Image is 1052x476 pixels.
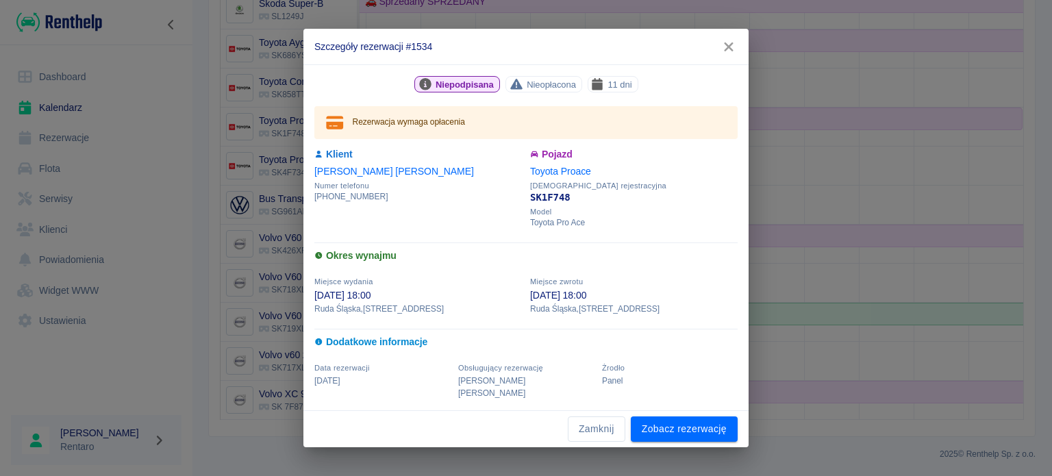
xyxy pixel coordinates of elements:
[314,364,370,372] span: Data rezerwacji
[530,208,738,216] span: Model
[314,303,522,315] p: Ruda Śląska , [STREET_ADDRESS]
[530,303,738,315] p: Ruda Śląska , [STREET_ADDRESS]
[530,277,583,286] span: Miejsce zwrotu
[530,166,591,177] a: Toyota Proace
[602,375,738,387] p: Panel
[314,277,373,286] span: Miejsce wydania
[530,181,738,190] span: [DEMOGRAPHIC_DATA] rejestracyjna
[568,416,625,442] button: Zamknij
[602,364,625,372] span: Żrodło
[530,216,738,229] p: Toyota Pro Ace
[530,288,738,303] p: [DATE] 18:00
[314,166,474,177] a: [PERSON_NAME] [PERSON_NAME]
[303,29,749,64] h2: Szczegóły rezerwacji #1534
[530,190,738,205] p: SK1F748
[314,288,522,303] p: [DATE] 18:00
[521,77,581,92] span: Nieopłacona
[314,181,522,190] span: Numer telefonu
[530,147,738,162] h6: Pojazd
[458,375,594,399] p: [PERSON_NAME] [PERSON_NAME]
[314,335,738,349] h6: Dodatkowe informacje
[430,77,499,92] span: Niepodpisana
[314,375,450,387] p: [DATE]
[314,190,522,203] p: [PHONE_NUMBER]
[631,416,738,442] a: Zobacz rezerwację
[353,110,465,135] div: Rezerwacja wymaga opłacenia
[314,249,738,263] h6: Okres wynajmu
[458,364,543,372] span: Obsługujący rezerwację
[314,147,522,162] h6: Klient
[602,77,637,92] span: 11 dni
